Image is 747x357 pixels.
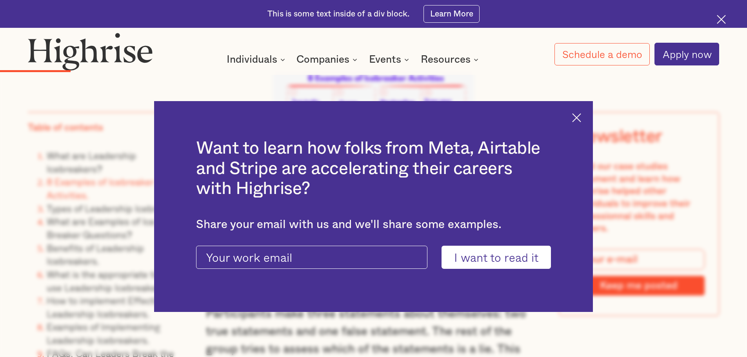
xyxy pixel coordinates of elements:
div: Events [369,55,411,64]
a: Apply now [654,43,719,65]
div: Companies [296,55,360,64]
div: Resources [421,55,471,64]
img: Cross icon [717,15,726,24]
a: Schedule a demo [554,43,650,65]
input: I want to read it [442,246,551,269]
a: Learn More [423,5,480,23]
div: Companies [296,55,349,64]
div: Resources [421,55,481,64]
div: Individuals [227,55,277,64]
form: current-ascender-blog-article-modal-form [196,246,551,269]
input: Your work email [196,246,427,269]
div: This is some text inside of a div block. [267,9,409,20]
div: Events [369,55,401,64]
img: Highrise logo [28,33,153,70]
h2: Want to learn how folks from Meta, Airtable and Stripe are accelerating their careers with Highrise? [196,138,551,199]
div: Individuals [227,55,287,64]
img: Cross icon [572,113,581,122]
div: Share your email with us and we'll share some examples. [196,218,551,232]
